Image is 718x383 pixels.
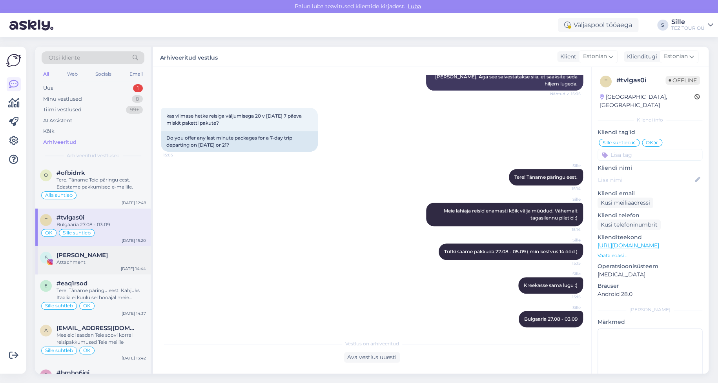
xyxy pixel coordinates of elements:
div: Web [66,69,79,79]
div: Arhiveeritud [43,138,77,146]
span: Sille [551,271,581,277]
span: Arhiveeritud vestlused [67,152,120,159]
span: OK [646,140,653,145]
p: Operatsioonisüsteem [598,262,702,270]
span: e [44,283,47,289]
span: OK [45,231,53,235]
p: [MEDICAL_DATA] [598,270,702,279]
span: Sille [551,163,581,169]
span: t [45,217,47,223]
div: [DATE] 15:20 [122,238,146,243]
div: Küsi telefoninumbrit [598,220,661,230]
div: Minu vestlused [43,95,82,103]
div: Tere. Täname Teid päringu eest. Edastame pakkumised e-mailile. [56,176,146,191]
span: 15:14 [551,227,581,232]
span: kas viimase hetke reisiga väljumisega 20 v [DATE] 7 päeva miskit paketti pakute? [166,113,303,126]
div: Socials [94,69,113,79]
div: Sille [671,19,705,25]
span: #ofbidrrk [56,169,85,176]
img: Askly Logo [6,53,21,68]
span: OK [83,348,91,353]
span: Sille suhtleb [63,231,91,235]
div: Uus [43,84,53,92]
label: Arhiveeritud vestlus [160,51,218,62]
div: Email [128,69,144,79]
span: a [44,327,48,333]
span: Tütki saame pakkuda 22.08 - 05.09 ( min kestvus 14 ööd ) [444,249,578,254]
p: Kliendi tag'id [598,128,702,136]
a: [URL][DOMAIN_NAME] [598,242,659,249]
span: Sandra Roosna [56,252,108,259]
p: Kliendi email [598,189,702,198]
div: TEZ TOUR OÜ [671,25,705,31]
p: Klienditeekond [598,233,702,241]
div: Bulgaaria 27.08 - 03.09 [56,221,146,228]
div: [DATE] 13:42 [122,355,146,361]
span: Sille suhtleb [45,348,73,353]
div: 99+ [126,106,143,114]
div: [DATE] 14:37 [122,310,146,316]
div: [GEOGRAPHIC_DATA], [GEOGRAPHIC_DATA] [600,93,694,109]
span: o [44,172,48,178]
span: 15:20 [551,328,581,334]
div: Küsi meiliaadressi [598,198,653,208]
p: Kliendi nimi [598,164,702,172]
span: Estonian [664,52,688,61]
div: 1 [133,84,143,92]
p: Brauser [598,282,702,290]
input: Lisa nimi [598,176,693,184]
div: [PERSON_NAME] [598,306,702,313]
div: Do you offer any last minute packages for a 7-day trip departing on [DATE] or 21? [161,131,318,152]
div: 8 [132,95,143,103]
div: Tere! Täname päringu eest. Kahjuks Itaalia ei kuulu sel hooajal meie reisiprogrammi. Palun andke ... [56,287,146,301]
span: Luba [405,3,423,10]
span: S [45,254,47,260]
span: 15:15 [551,294,581,300]
span: Kreekasse sama lugu :) [524,282,578,288]
span: #eaq1rsod [56,280,87,287]
input: Lisa tag [598,149,702,161]
span: annka.rom.83@gmail.com [56,325,138,332]
div: S [657,20,668,31]
span: Offline [665,76,700,85]
span: 15:15 [551,260,581,266]
a: SilleTEZ TOUR OÜ [671,19,713,31]
div: [DATE] 14:44 [121,266,146,272]
div: All [42,69,51,79]
span: Sille [551,237,581,243]
p: Märkmed [598,318,702,326]
div: [DATE] 12:48 [122,200,146,206]
span: OK [83,303,91,308]
span: Otsi kliente [49,54,80,62]
span: Tere! Täname päringu eest. [514,174,578,180]
div: Kõik [43,127,55,135]
div: Klient [557,53,576,61]
div: Tiimi vestlused [43,106,82,114]
p: Vaata edasi ... [598,252,702,259]
span: Estonian [583,52,607,61]
span: Sille [551,305,581,310]
div: Attachment [56,259,146,266]
span: Vestlus on arhiveeritud [345,340,399,347]
span: Nähtud ✓ 15:05 [550,91,581,97]
div: Klienditugi [624,53,657,61]
div: # tvlgas0i [616,76,665,85]
div: Ava vestlus uuesti [344,352,400,363]
p: Android 28.0 [598,290,702,298]
span: #tvlgas0i [56,214,84,221]
span: Sille [551,196,581,202]
span: Sille suhtleb [603,140,631,145]
span: Alla suhtleb [45,193,73,198]
span: Bulgaaria 27.08 - 03.09 [524,316,578,322]
span: Sille suhtleb [45,303,73,308]
span: b [44,372,48,378]
span: 15:05 [163,152,193,158]
span: t [605,78,607,84]
span: 15:14 [551,186,581,192]
span: Meie lähiaja reisid enamasti kõik välja müüdud. Vähemalt tagasilennu piletid :) [444,208,579,221]
div: AI Assistent [43,117,72,125]
div: Väljaspool tööaega [558,18,638,32]
span: #bmho6jgj [56,369,89,376]
div: Kliendi info [598,116,702,123]
div: Meeleldi saadan Teie soovi korral reisipakkumused Teie meilile [56,332,146,346]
